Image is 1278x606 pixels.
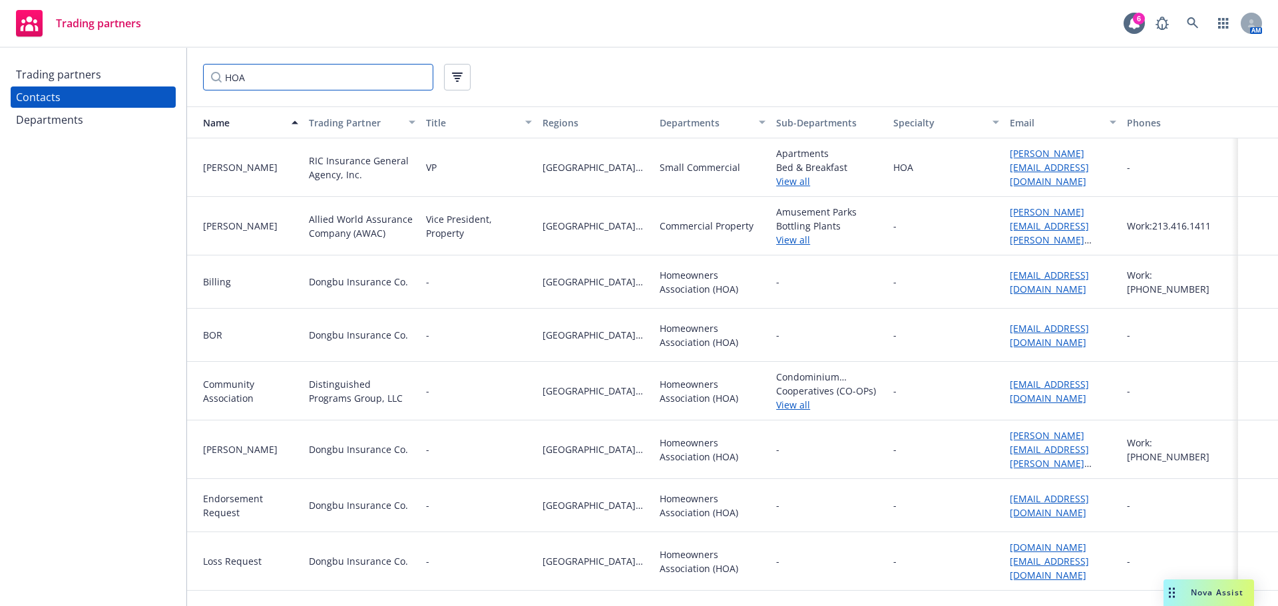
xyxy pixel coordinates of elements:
div: - [893,498,897,512]
div: Dongbu Insurance Co. [309,554,408,568]
div: - [893,554,897,568]
div: Dongbu Insurance Co. [309,328,408,342]
div: Phones [1127,116,1233,130]
div: Homeowners Association (HOA) [660,268,765,296]
span: Bed & Breakfast [776,160,882,174]
div: Name [192,116,284,130]
div: Endorsement Request [203,492,298,520]
div: - [426,498,429,512]
div: HOA [893,160,913,174]
a: [PERSON_NAME][EMAIL_ADDRESS][PERSON_NAME][DOMAIN_NAME] [1010,206,1089,260]
div: - [893,275,897,289]
div: Work: [PHONE_NUMBER] [1127,268,1233,296]
div: Trading Partner [309,116,400,130]
div: - [1127,498,1130,512]
div: Work: [PHONE_NUMBER] [1127,436,1233,464]
div: - [893,328,897,342]
span: [GEOGRAPHIC_DATA][US_STATE] [542,554,648,568]
div: Work: 213.416.1411 [1127,219,1233,233]
a: [EMAIL_ADDRESS][DOMAIN_NAME] [1010,269,1089,295]
div: Homeowners Association (HOA) [660,321,765,349]
div: Dongbu Insurance Co. [309,275,408,289]
div: - [893,442,897,456]
span: [GEOGRAPHIC_DATA][US_STATE] [542,219,648,233]
span: [GEOGRAPHIC_DATA][US_STATE] [542,498,648,512]
div: Trading partners [16,64,101,85]
button: Email [1004,106,1121,138]
span: Bottling Plants [776,219,882,233]
a: [EMAIL_ADDRESS][DOMAIN_NAME] [1010,322,1089,349]
div: Homeowners Association (HOA) [660,436,765,464]
a: Trading partners [11,5,146,42]
div: - [1127,160,1130,174]
div: RIC Insurance General Agency, Inc. [309,154,415,182]
a: View all [776,233,882,247]
div: Sub-Departments [776,116,882,130]
input: Filter by keyword... [203,64,433,90]
div: - [1127,384,1130,398]
div: VP [426,160,437,174]
span: - [776,498,779,512]
div: [PERSON_NAME] [203,442,298,456]
div: Homeowners Association (HOA) [660,492,765,520]
button: Sub-Departments [771,106,887,138]
div: Allied World Assurance Company (AWAC) [309,212,415,240]
div: Drag to move [1164,579,1180,606]
div: - [893,384,897,398]
button: Trading Partner [304,106,420,138]
span: [GEOGRAPHIC_DATA][US_STATE] [542,328,648,342]
div: BOR [203,328,298,342]
div: [PERSON_NAME] [203,160,298,174]
div: Community Association [203,377,298,405]
div: Email [1010,116,1101,130]
a: [EMAIL_ADDRESS][DOMAIN_NAME] [1010,492,1089,519]
span: Apartments [776,146,882,160]
a: View all [776,174,882,188]
a: Trading partners [11,64,176,85]
div: - [426,554,429,568]
a: Departments [11,109,176,130]
span: Condominium Associations (COAs) [776,370,882,384]
div: Homeowners Association (HOA) [660,547,765,575]
button: Nova Assist [1164,579,1254,606]
button: Regions [537,106,654,138]
span: - [776,328,779,342]
div: Billing [203,275,298,289]
span: Trading partners [56,18,141,29]
div: Regions [542,116,648,130]
div: - [1127,554,1130,568]
div: Loss Request [203,554,298,568]
a: Report a Bug [1149,10,1175,37]
div: Distinguished Programs Group, LLC [309,377,415,405]
a: [PERSON_NAME][EMAIL_ADDRESS][DOMAIN_NAME] [1010,147,1089,188]
div: - [893,219,897,233]
div: - [426,328,429,342]
a: [EMAIL_ADDRESS][DOMAIN_NAME] [1010,378,1089,404]
span: Cooperatives (CO-OPs) [776,384,882,398]
div: - [1127,328,1130,342]
a: View all [776,398,882,412]
div: Departments [16,109,83,130]
div: Contacts [16,86,61,108]
span: Nova Assist [1191,587,1243,598]
a: Contacts [11,86,176,108]
button: Specialty [888,106,1004,138]
a: Search [1179,10,1206,37]
div: Dongbu Insurance Co. [309,442,408,456]
div: Specialty [893,116,984,130]
div: Title [426,116,517,130]
div: Small Commercial [660,160,740,174]
span: [GEOGRAPHIC_DATA][US_STATE] [542,442,648,456]
div: 6 [1133,13,1145,25]
button: Title [421,106,537,138]
a: [PERSON_NAME][EMAIL_ADDRESS][PERSON_NAME][DOMAIN_NAME] [1010,429,1089,484]
div: Homeowners Association (HOA) [660,377,765,405]
div: Commercial Property [660,219,753,233]
div: - [426,442,429,456]
div: Departments [660,116,751,130]
span: [GEOGRAPHIC_DATA][US_STATE] [542,160,648,174]
div: Dongbu Insurance Co. [309,498,408,512]
div: Vice President, Property [426,212,532,240]
button: Name [187,106,304,138]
